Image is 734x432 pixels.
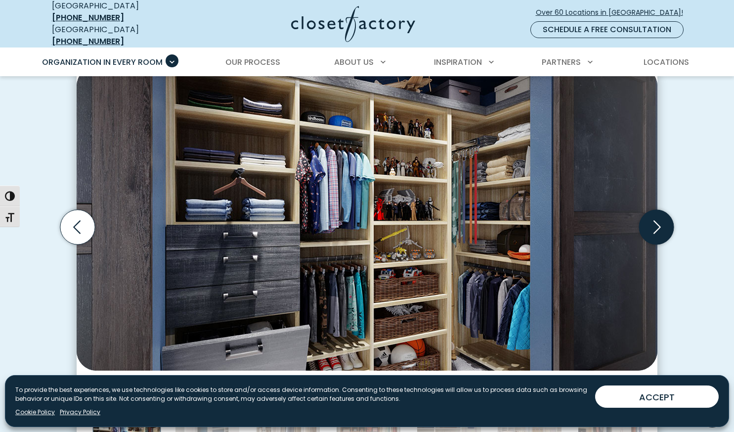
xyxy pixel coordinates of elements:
[42,56,163,68] span: Organization in Every Room
[595,385,719,408] button: ACCEPT
[635,206,678,248] button: Next slide
[56,206,99,248] button: Previous slide
[542,56,581,68] span: Partners
[15,385,587,403] p: To provide the best experiences, we use technologies like cookies to store and/or access device i...
[60,408,100,417] a: Privacy Policy
[15,408,55,417] a: Cookie Policy
[225,56,280,68] span: Our Process
[535,4,691,21] a: Over 60 Locations in [GEOGRAPHIC_DATA]!
[52,36,124,47] a: [PHONE_NUMBER]
[434,56,482,68] span: Inspiration
[77,371,657,388] figcaption: Children’s reach-in closet featuring pull-out tie rack, dual level hanging rods, upper storage, a...
[35,48,699,76] nav: Primary Menu
[334,56,374,68] span: About Us
[536,7,691,18] span: Over 60 Locations in [GEOGRAPHIC_DATA]!
[77,66,657,371] img: Children's clothing in reach-in closet featuring pull-out tie rack, dual level hanging rods, uppe...
[52,12,124,23] a: [PHONE_NUMBER]
[291,6,415,42] img: Closet Factory Logo
[644,56,689,68] span: Locations
[52,24,195,48] div: [GEOGRAPHIC_DATA]
[530,21,684,38] a: Schedule a Free Consultation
